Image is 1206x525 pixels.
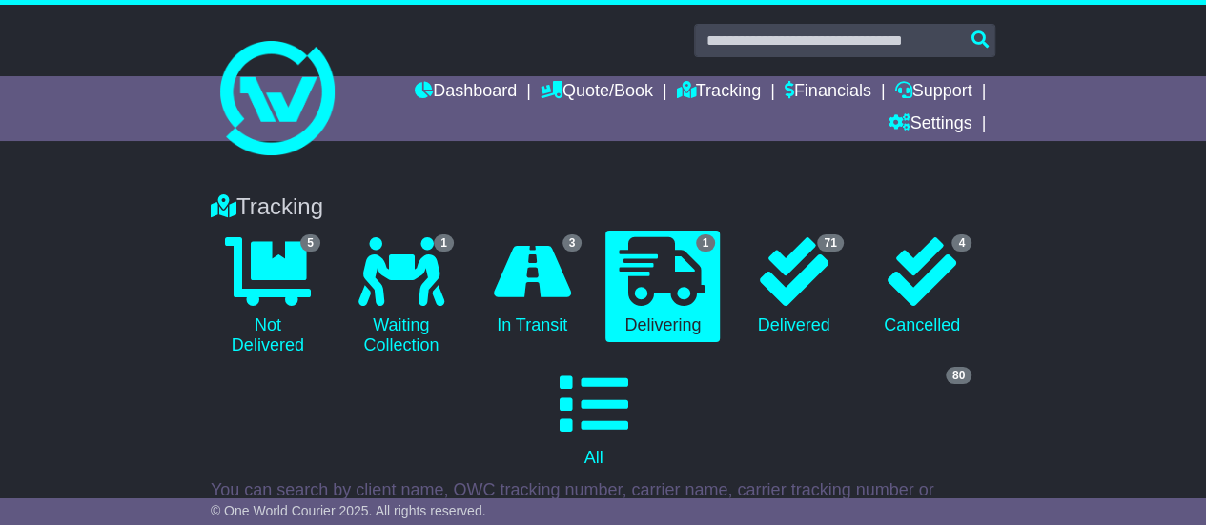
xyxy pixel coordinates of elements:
[894,76,971,109] a: Support
[211,363,976,475] a: 80 All
[201,193,1005,221] div: Tracking
[211,503,486,518] span: © One World Courier 2025. All rights reserved.
[415,76,517,109] a: Dashboard
[434,234,454,252] span: 1
[739,231,848,343] a: 71 Delivered
[211,480,995,521] p: You can search by client name, OWC tracking number, carrier name, carrier tracking number or refe...
[605,231,720,343] a: 1 Delivering
[562,234,583,252] span: 3
[541,76,653,109] a: Quote/Book
[888,109,971,141] a: Settings
[300,234,320,252] span: 5
[696,234,716,252] span: 1
[211,231,325,363] a: 5 Not Delivered
[951,234,971,252] span: 4
[868,231,976,343] a: 4 Cancelled
[344,231,459,363] a: 1 Waiting Collection
[478,231,586,343] a: 3 In Transit
[817,234,843,252] span: 71
[785,76,871,109] a: Financials
[677,76,761,109] a: Tracking
[946,367,971,384] span: 80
